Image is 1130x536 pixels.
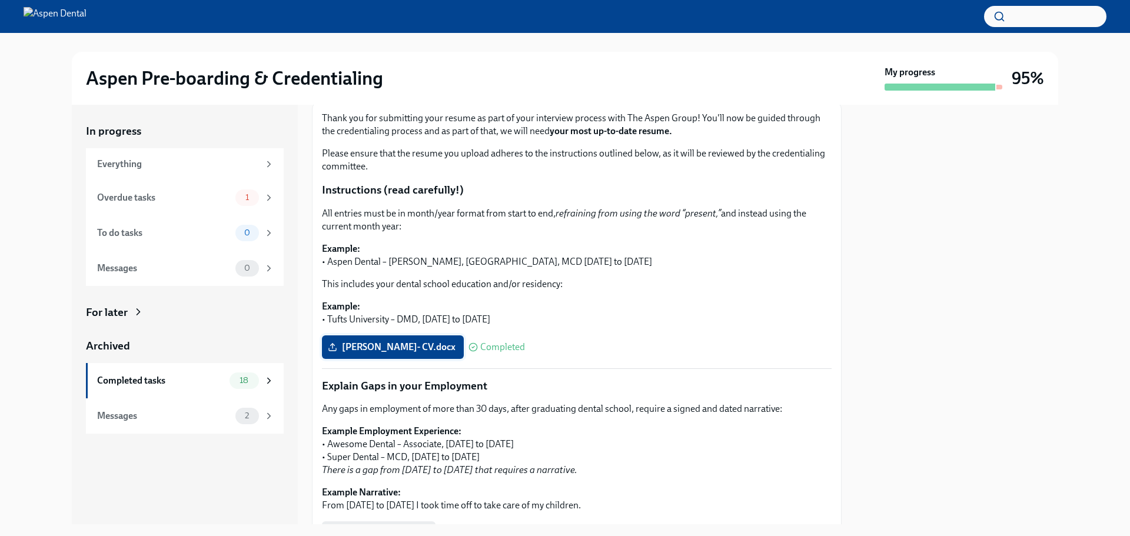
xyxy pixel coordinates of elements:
[322,207,832,233] p: All entries must be in month/year format from start to end, and instead using the current month y...
[550,125,672,137] strong: your most up-to-date resume.
[97,227,231,239] div: To do tasks
[24,7,87,26] img: Aspen Dental
[237,264,257,272] span: 0
[86,363,284,398] a: Completed tasks18
[322,301,360,312] strong: Example:
[86,215,284,251] a: To do tasks0
[86,305,128,320] div: For later
[86,148,284,180] a: Everything
[86,251,284,286] a: Messages0
[97,374,225,387] div: Completed tasks
[885,66,935,79] strong: My progress
[1012,68,1044,89] h3: 95%
[97,410,231,422] div: Messages
[322,487,401,498] strong: Example Narrative:
[322,112,832,138] p: Thank you for submitting your resume as part of your interview process with The Aspen Group! You'...
[238,193,256,202] span: 1
[322,300,832,326] p: • Tufts University – DMD, [DATE] to [DATE]
[97,158,259,171] div: Everything
[97,191,231,204] div: Overdue tasks
[322,182,832,198] p: Instructions (read carefully!)
[97,262,231,275] div: Messages
[322,378,832,394] p: Explain Gaps in your Employment
[322,486,832,512] p: From [DATE] to [DATE] I took time off to take care of my children.
[330,341,456,353] span: [PERSON_NAME]- CV.docx
[322,242,832,268] p: • Aspen Dental – [PERSON_NAME], [GEOGRAPHIC_DATA], MCD [DATE] to [DATE]
[480,342,525,352] span: Completed
[86,398,284,434] a: Messages2
[86,124,284,139] a: In progress
[86,66,383,90] h2: Aspen Pre-boarding & Credentialing
[86,305,284,320] a: For later
[237,228,257,237] span: 0
[322,464,577,475] em: There is a gap from [DATE] to [DATE] that requires a narrative.
[322,402,832,415] p: Any gaps in employment of more than 30 days, after graduating dental school, require a signed and...
[322,335,464,359] label: [PERSON_NAME]- CV.docx
[322,425,461,437] strong: Example Employment Experience:
[232,376,255,385] span: 18
[556,208,721,219] em: refraining from using the word “present,”
[86,338,284,354] a: Archived
[322,278,832,291] p: This includes your dental school education and/or residency:
[86,180,284,215] a: Overdue tasks1
[322,147,832,173] p: Please ensure that the resume you upload adheres to the instructions outlined below, as it will b...
[238,411,256,420] span: 2
[322,425,832,477] p: • Awesome Dental – Associate, [DATE] to [DATE] • Super Dental – MCD, [DATE] to [DATE]
[322,243,360,254] strong: Example:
